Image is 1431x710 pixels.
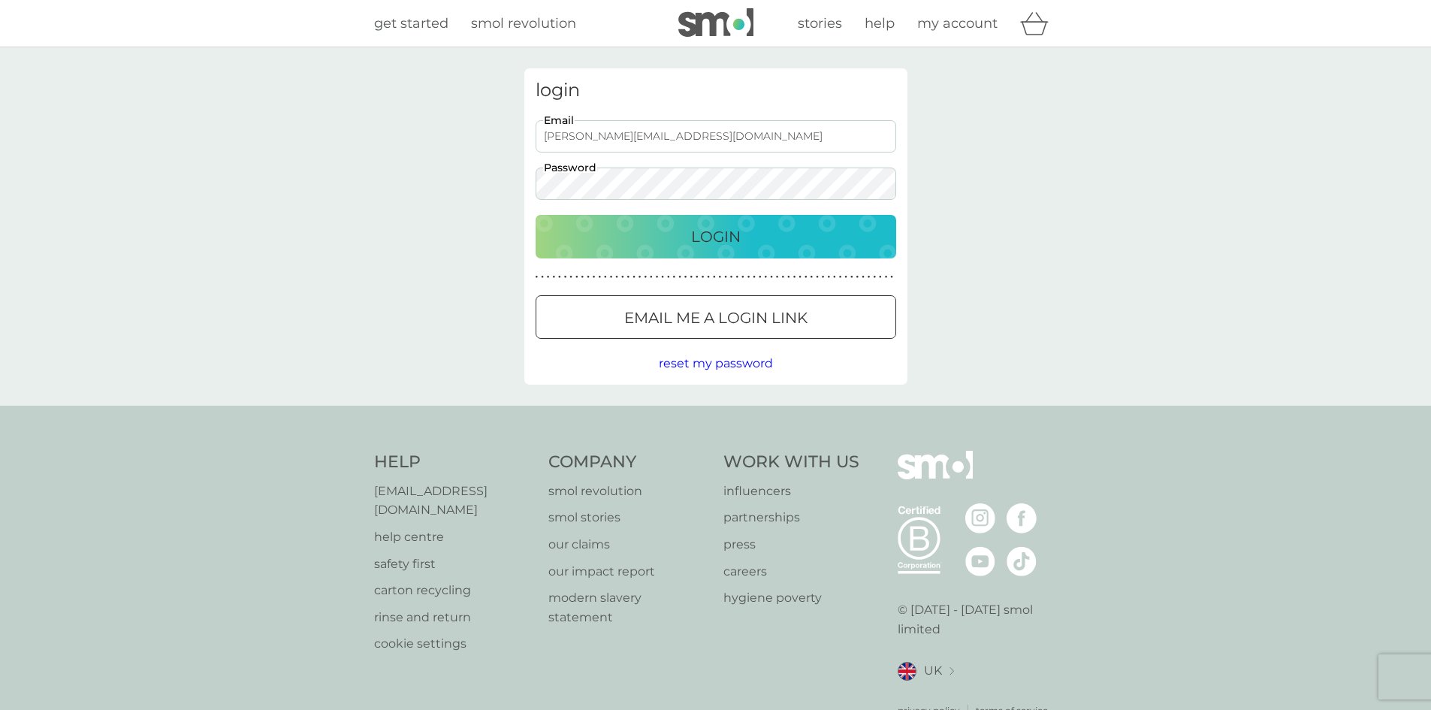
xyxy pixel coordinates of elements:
[735,273,738,281] p: ●
[624,306,808,330] p: Email me a login link
[558,273,561,281] p: ●
[723,535,859,554] a: press
[581,273,584,281] p: ●
[548,562,708,582] p: our impact report
[374,527,534,547] p: help centre
[1007,503,1037,533] img: visit the smol Facebook page
[724,273,727,281] p: ●
[822,273,825,281] p: ●
[781,273,784,281] p: ●
[805,273,808,281] p: ●
[644,273,647,281] p: ●
[564,273,567,281] p: ●
[548,508,708,527] a: smol stories
[604,273,607,281] p: ●
[719,273,722,281] p: ●
[471,13,576,35] a: smol revolution
[374,554,534,574] a: safety first
[661,273,664,281] p: ●
[659,356,773,370] span: reset my password
[723,588,859,608] a: hygiene poverty
[862,273,865,281] p: ●
[374,451,534,474] h4: Help
[548,588,708,627] a: modern slavery statement
[713,273,716,281] p: ●
[639,273,642,281] p: ●
[865,13,895,35] a: help
[723,451,859,474] h4: Work With Us
[547,273,550,281] p: ●
[965,546,995,576] img: visit the smol Youtube page
[885,273,888,281] p: ●
[917,13,998,35] a: my account
[747,273,750,281] p: ●
[374,15,448,32] span: get started
[667,273,670,281] p: ●
[374,482,534,520] a: [EMAIL_ADDRESS][DOMAIN_NAME]
[1020,8,1058,38] div: basket
[856,273,859,281] p: ●
[690,273,693,281] p: ●
[471,15,576,32] span: smol revolution
[839,273,842,281] p: ●
[811,273,814,281] p: ●
[833,273,836,281] p: ●
[656,273,659,281] p: ●
[765,273,768,281] p: ●
[759,273,762,281] p: ●
[615,273,618,281] p: ●
[723,562,859,582] p: careers
[844,273,847,281] p: ●
[865,15,895,32] span: help
[890,273,893,281] p: ●
[965,503,995,533] img: visit the smol Instagram page
[879,273,882,281] p: ●
[374,608,534,627] p: rinse and return
[898,451,973,502] img: smol
[741,273,744,281] p: ●
[650,273,653,281] p: ●
[799,273,802,281] p: ●
[696,273,699,281] p: ●
[374,634,534,654] a: cookie settings
[798,13,842,35] a: stories
[730,273,733,281] p: ●
[707,273,710,281] p: ●
[593,273,596,281] p: ●
[598,273,601,281] p: ●
[541,273,544,281] p: ●
[691,225,741,249] p: Login
[753,273,756,281] p: ●
[798,15,842,32] span: stories
[678,8,753,37] img: smol
[587,273,590,281] p: ●
[673,273,676,281] p: ●
[924,661,942,681] span: UK
[552,273,555,281] p: ●
[575,273,578,281] p: ●
[723,508,859,527] p: partnerships
[816,273,819,281] p: ●
[536,273,539,281] p: ●
[621,273,624,281] p: ●
[536,215,896,258] button: Login
[548,482,708,501] a: smol revolution
[1007,546,1037,576] img: visit the smol Tiktok page
[678,273,681,281] p: ●
[827,273,830,281] p: ●
[569,273,572,281] p: ●
[868,273,871,281] p: ●
[548,535,708,554] p: our claims
[610,273,613,281] p: ●
[917,15,998,32] span: my account
[723,482,859,501] a: influencers
[898,662,916,681] img: UK flag
[793,273,796,281] p: ●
